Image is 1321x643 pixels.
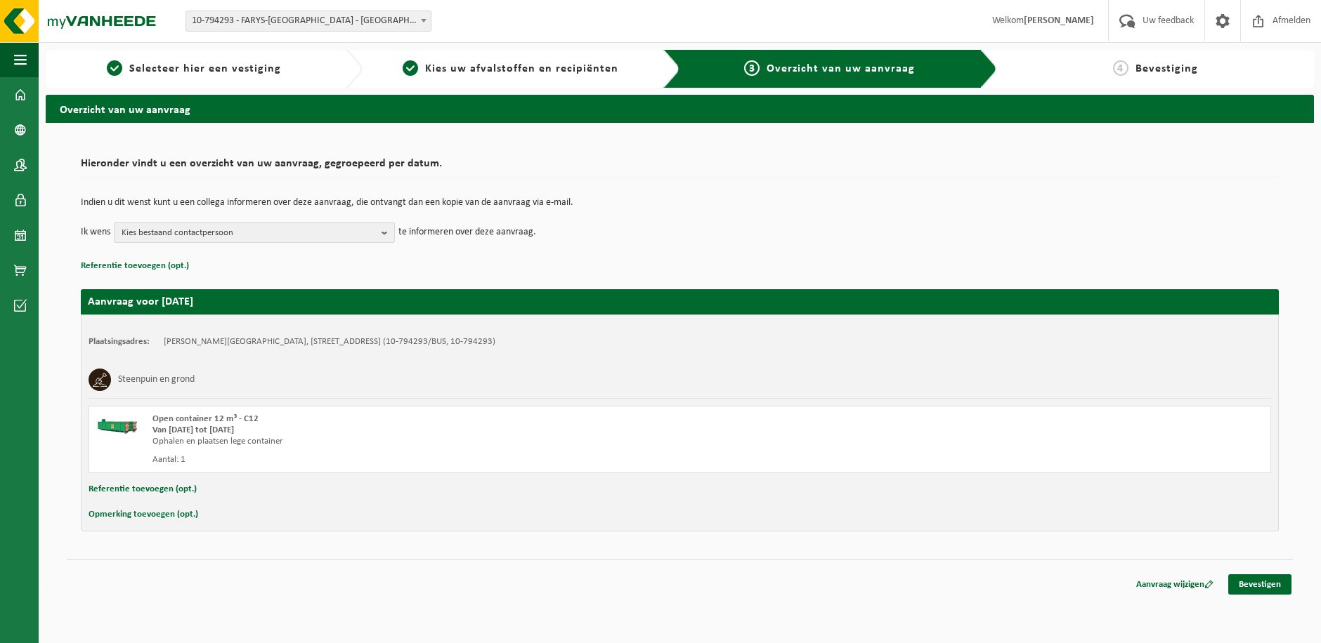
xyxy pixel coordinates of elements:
[403,60,418,76] span: 2
[152,436,736,447] div: Ophalen en plaatsen lege container
[1024,15,1094,26] strong: [PERSON_NAME]
[107,60,122,76] span: 1
[81,257,189,275] button: Referentie toevoegen (opt.)
[89,337,150,346] strong: Plaatsingsadres:
[53,60,334,77] a: 1Selecteer hier een vestiging
[398,222,536,243] p: te informeren over deze aanvraag.
[114,222,395,243] button: Kies bestaand contactpersoon
[1113,60,1128,76] span: 4
[129,63,281,74] span: Selecteer hier een vestiging
[81,158,1279,177] h2: Hieronder vindt u een overzicht van uw aanvraag, gegroepeerd per datum.
[164,336,495,347] td: [PERSON_NAME][GEOGRAPHIC_DATA], [STREET_ADDRESS] (10-794293/BUS, 10-794293)
[767,63,915,74] span: Overzicht van uw aanvraag
[425,63,618,74] span: Kies uw afvalstoffen en recipiënten
[88,296,193,307] strong: Aanvraag voor [DATE]
[152,414,259,423] span: Open container 12 m³ - C12
[81,198,1279,208] p: Indien u dit wenst kunt u een collega informeren over deze aanvraag, die ontvangt dan een kopie v...
[186,11,431,32] span: 10-794293 - FARYS-ASSE - ASSE
[89,480,197,498] button: Referentie toevoegen (opt.)
[186,11,431,31] span: 10-794293 - FARYS-ASSE - ASSE
[122,223,376,244] span: Kies bestaand contactpersoon
[89,505,198,524] button: Opmerking toevoegen (opt.)
[1228,574,1291,595] a: Bevestigen
[744,60,760,76] span: 3
[46,95,1314,122] h2: Overzicht van uw aanvraag
[96,413,138,435] img: HK-XC-12-GN-00.png
[152,425,234,435] strong: Van [DATE] tot [DATE]
[370,60,651,77] a: 2Kies uw afvalstoffen en recipiënten
[118,369,195,391] h3: Steenpuin en grond
[1135,63,1198,74] span: Bevestiging
[152,454,736,465] div: Aantal: 1
[1126,574,1224,595] a: Aanvraag wijzigen
[81,222,110,243] p: Ik wens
